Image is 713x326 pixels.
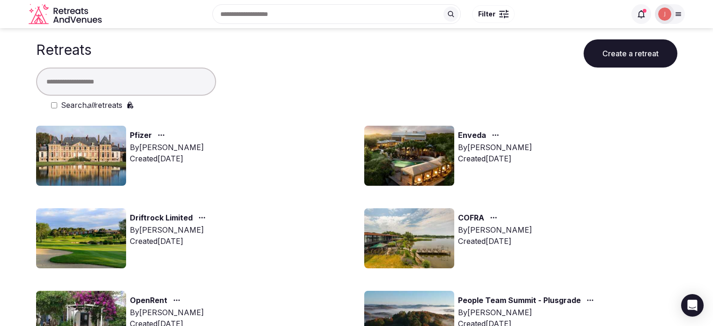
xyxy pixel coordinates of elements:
[130,212,193,224] a: Driftrock Limited
[458,142,532,153] div: By [PERSON_NAME]
[458,153,532,164] div: Created [DATE]
[364,126,454,186] img: Top retreat image for the retreat: Enveda
[458,307,598,318] div: By [PERSON_NAME]
[36,41,91,58] h1: Retreats
[61,99,122,111] label: Search retreats
[478,9,495,19] span: Filter
[130,142,204,153] div: By [PERSON_NAME]
[130,224,210,235] div: By [PERSON_NAME]
[681,294,704,317] div: Open Intercom Messenger
[130,295,167,307] a: OpenRent
[584,39,677,68] button: Create a retreat
[36,126,126,186] img: Top retreat image for the retreat: Pfizer
[364,208,454,268] img: Top retreat image for the retreat: COFRA
[658,8,671,21] img: Joanna Asiukiewicz
[130,235,210,247] div: Created [DATE]
[130,307,204,318] div: By [PERSON_NAME]
[130,153,204,164] div: Created [DATE]
[458,129,486,142] a: Enveda
[130,129,152,142] a: Pfizer
[29,4,104,25] svg: Retreats and Venues company logo
[458,224,532,235] div: By [PERSON_NAME]
[458,235,532,247] div: Created [DATE]
[29,4,104,25] a: Visit the homepage
[458,295,581,307] a: People Team Summit - Plusgrade
[36,208,126,268] img: Top retreat image for the retreat: Driftrock Limited
[458,212,484,224] a: COFRA
[472,5,515,23] button: Filter
[87,100,95,110] em: all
